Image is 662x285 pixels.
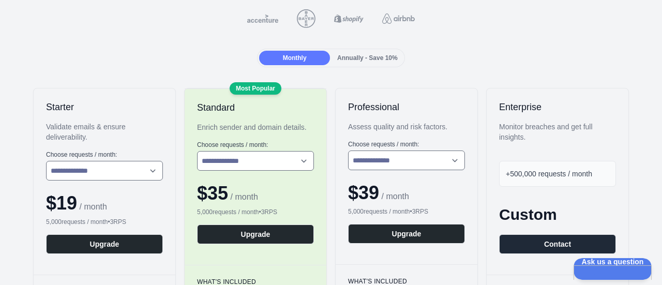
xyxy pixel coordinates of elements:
div: Most Popular [230,82,281,95]
h2: Professional [348,101,465,113]
iframe: Help Scout Beacon - Open [574,258,652,280]
span: Monthly [283,54,307,62]
span: Annually - Save 10% [337,54,398,62]
h2: Enterprise [499,101,616,113]
h2: Standard [197,101,314,114]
